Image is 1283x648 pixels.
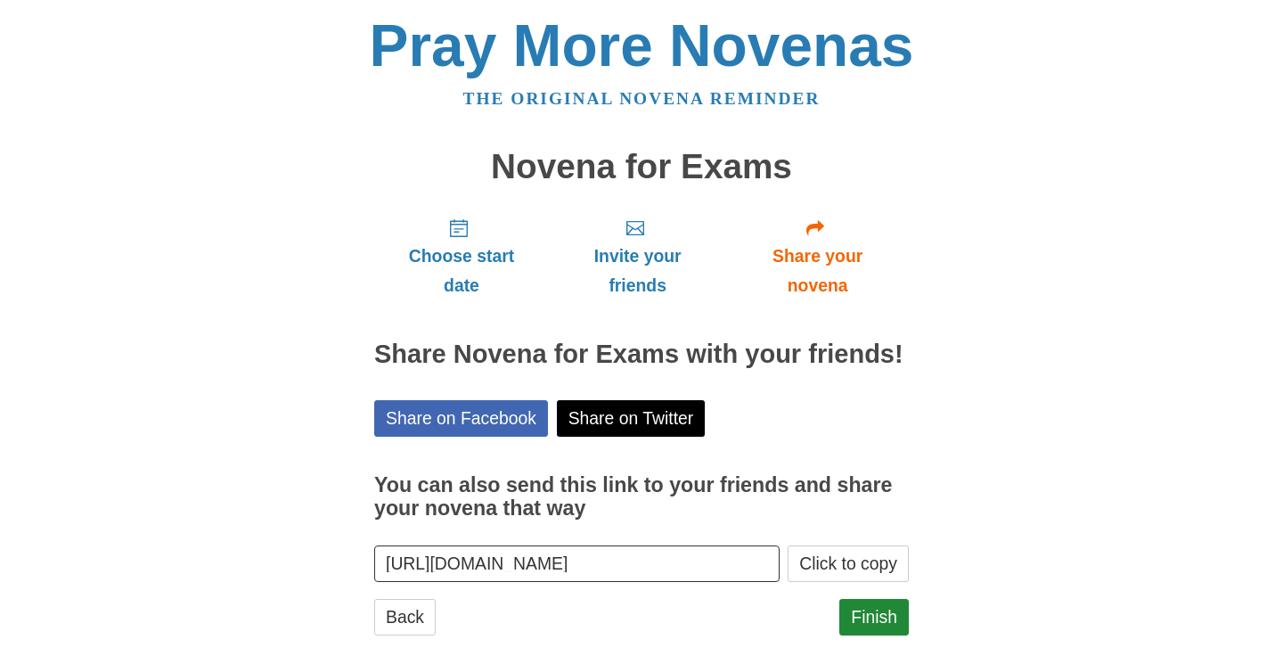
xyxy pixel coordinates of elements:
[374,474,909,520] h3: You can also send this link to your friends and share your novena that way
[726,203,909,309] a: Share your novena
[374,400,548,437] a: Share on Facebook
[744,242,891,300] span: Share your novena
[788,545,909,582] button: Click to copy
[839,599,909,636] a: Finish
[374,203,549,309] a: Choose start date
[557,400,706,437] a: Share on Twitter
[567,242,708,300] span: Invite your friends
[374,148,909,186] h1: Novena for Exams
[374,340,909,369] h2: Share Novena for Exams with your friends!
[549,203,726,309] a: Invite your friends
[374,599,436,636] a: Back
[392,242,531,300] span: Choose start date
[370,12,914,78] a: Pray More Novenas
[463,89,821,108] a: The original novena reminder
